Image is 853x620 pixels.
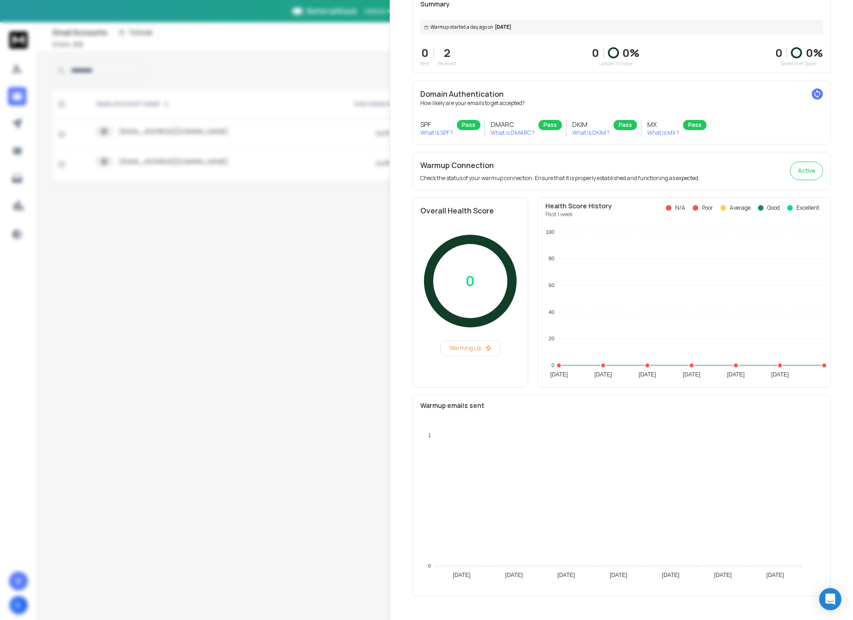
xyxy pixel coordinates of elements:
p: Landed in Inbox [592,60,640,67]
div: [DATE] [420,20,823,34]
p: What is DMARC ? [491,129,535,137]
tspan: [DATE] [610,572,627,579]
p: 2 [438,45,456,60]
strong: 0 [775,45,783,60]
tspan: [DATE] [550,371,568,378]
h3: DKIM [572,120,610,129]
p: Saved from Spam [775,60,823,67]
p: What is MX ? [647,129,679,137]
p: Past 1 week [545,211,612,218]
p: Poor [702,204,713,212]
p: Health Score History [545,201,612,211]
h3: MX [647,120,679,129]
tspan: 20 [549,336,554,341]
div: Pass [613,120,637,130]
p: Excellent [796,204,819,212]
p: How likely are your emails to get accepted? [420,100,823,107]
tspan: [DATE] [557,572,575,579]
p: 0 % [806,45,823,60]
div: Pass [457,120,480,130]
tspan: [DATE] [771,371,789,378]
p: Check the status of your warmup connection. Ensure that it is properly established and functionin... [420,175,700,182]
p: 0 [420,45,430,60]
span: Warmup started a day ago on [430,24,493,31]
p: Good [767,204,780,212]
p: What is SPF ? [420,129,453,137]
p: Average [730,204,751,212]
tspan: [DATE] [766,572,784,579]
div: Pass [683,120,707,130]
p: 0 [466,273,475,289]
tspan: [DATE] [727,371,745,378]
h2: Warmup Connection [420,160,700,171]
tspan: 0 [428,563,431,569]
div: Pass [538,120,562,130]
p: Received [438,60,456,67]
tspan: [DATE] [505,572,523,579]
button: Active [790,162,823,180]
p: Warming Up [444,344,496,352]
tspan: [DATE] [662,572,680,579]
h2: Domain Authentication [420,88,823,100]
tspan: 100 [546,229,554,235]
tspan: [DATE] [594,371,612,378]
tspan: 0 [551,363,554,368]
p: 0 % [623,45,640,60]
h2: Overall Health Score [420,205,520,216]
p: N/A [675,204,685,212]
tspan: [DATE] [714,572,732,579]
h3: DMARC [491,120,535,129]
tspan: 40 [549,309,554,315]
p: Warmup emails sent [420,401,823,410]
tspan: [DATE] [638,371,656,378]
p: Sent [420,60,430,67]
tspan: 80 [549,256,554,261]
p: What is DKIM ? [572,129,610,137]
tspan: [DATE] [453,572,471,579]
p: 0 [592,45,600,60]
h3: SPF [420,120,453,129]
tspan: 60 [549,282,554,288]
tspan: [DATE] [683,371,701,378]
div: Open Intercom Messenger [819,588,841,610]
tspan: 1 [428,432,431,438]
